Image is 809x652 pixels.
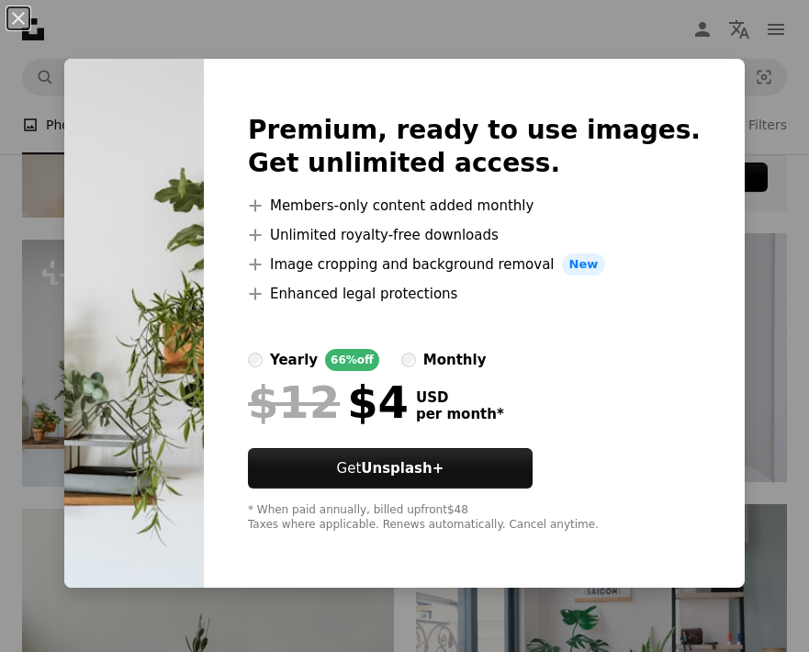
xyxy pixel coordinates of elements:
li: Members-only content added monthly [248,195,701,217]
li: Unlimited royalty-free downloads [248,224,701,246]
span: per month * [416,406,504,422]
span: $12 [248,378,340,426]
li: Image cropping and background removal [248,253,701,275]
div: 66% off [325,349,379,371]
strong: Unsplash+ [361,460,444,477]
input: yearly66%off [248,353,263,367]
li: Enhanced legal protections [248,283,701,305]
div: * When paid annually, billed upfront $48 Taxes where applicable. Renews automatically. Cancel any... [248,503,701,533]
div: monthly [423,349,487,371]
h2: Premium, ready to use images. Get unlimited access. [248,114,701,180]
div: yearly [270,349,318,371]
img: premium_photo-1673203734665-0a534c043b7f [64,59,204,588]
div: $4 [248,378,409,426]
input: monthly [401,353,416,367]
span: New [562,253,606,275]
button: GetUnsplash+ [248,448,533,489]
span: USD [416,389,504,406]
